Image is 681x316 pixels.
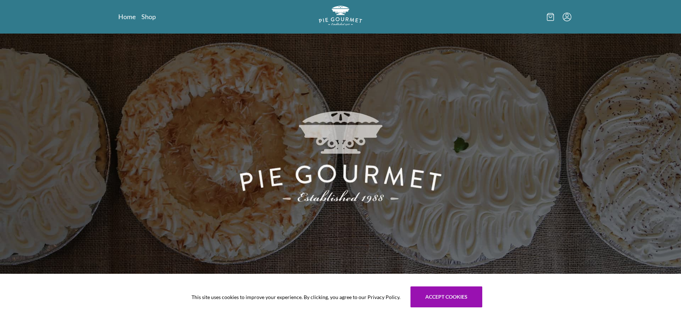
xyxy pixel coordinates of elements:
button: Accept cookies [410,286,482,307]
img: logo [319,6,362,26]
button: Menu [563,13,571,21]
a: Home [118,12,136,21]
span: This site uses cookies to improve your experience. By clicking, you agree to our Privacy Policy. [192,293,400,301]
a: Shop [141,12,156,21]
a: Logo [319,6,362,28]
